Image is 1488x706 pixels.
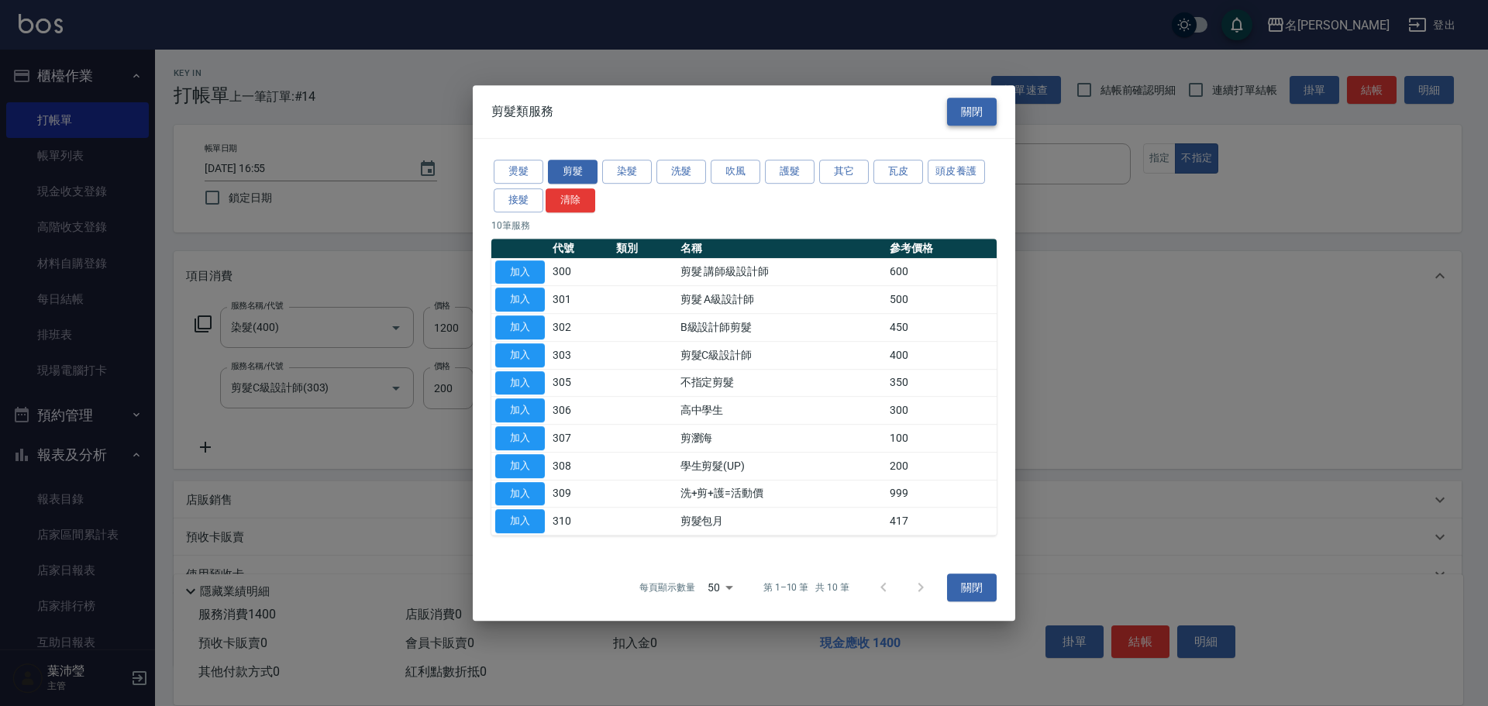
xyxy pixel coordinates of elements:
[677,239,886,259] th: 名稱
[947,573,997,602] button: 關閉
[677,397,886,425] td: 高中學生
[549,314,612,342] td: 302
[886,369,997,397] td: 350
[677,508,886,536] td: 剪髮包月
[495,398,545,422] button: 加入
[602,160,652,184] button: 染髮
[495,509,545,533] button: 加入
[947,98,997,126] button: 關閉
[491,219,997,232] p: 10 筆服務
[886,397,997,425] td: 300
[677,452,886,480] td: 學生剪髮(UP)
[549,425,612,453] td: 307
[495,343,545,367] button: 加入
[549,369,612,397] td: 305
[886,508,997,536] td: 417
[711,160,760,184] button: 吹風
[491,104,553,119] span: 剪髮類服務
[495,315,545,339] button: 加入
[928,160,985,184] button: 頭皮養護
[677,258,886,286] td: 剪髮 講師級設計師
[886,341,997,369] td: 400
[549,286,612,314] td: 301
[701,567,739,608] div: 50
[819,160,869,184] button: 其它
[677,425,886,453] td: 剪瀏海
[886,286,997,314] td: 500
[886,480,997,508] td: 999
[612,239,676,259] th: 類別
[549,508,612,536] td: 310
[886,425,997,453] td: 100
[495,454,545,478] button: 加入
[549,258,612,286] td: 300
[886,239,997,259] th: 參考價格
[886,258,997,286] td: 600
[656,160,706,184] button: 洗髮
[549,341,612,369] td: 303
[495,482,545,506] button: 加入
[886,452,997,480] td: 200
[549,397,612,425] td: 306
[549,239,612,259] th: 代號
[495,426,545,450] button: 加入
[639,580,695,594] p: 每頁顯示數量
[495,371,545,395] button: 加入
[763,580,849,594] p: 第 1–10 筆 共 10 筆
[548,160,598,184] button: 剪髮
[495,288,545,312] button: 加入
[549,480,612,508] td: 309
[677,480,886,508] td: 洗+剪+護=活動價
[546,188,595,212] button: 清除
[495,260,545,284] button: 加入
[886,314,997,342] td: 450
[765,160,815,184] button: 護髮
[677,286,886,314] td: 剪髮 A級設計師
[677,314,886,342] td: B級設計師剪髮
[494,160,543,184] button: 燙髮
[677,341,886,369] td: 剪髮C級設計師
[494,188,543,212] button: 接髮
[677,369,886,397] td: 不指定剪髮
[549,452,612,480] td: 308
[873,160,923,184] button: 瓦皮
